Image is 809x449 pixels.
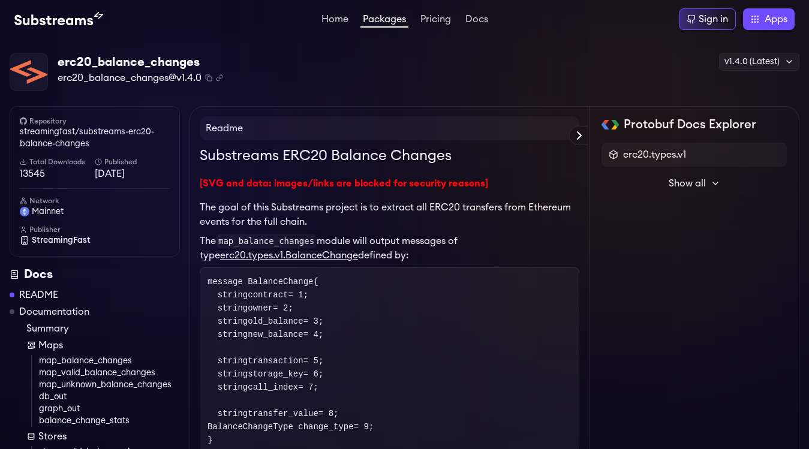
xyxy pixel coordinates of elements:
h6: Total Downloads [20,157,95,167]
span: BalanceChange [248,277,313,287]
div: Docs [10,266,180,283]
span: owner ; [207,303,293,313]
img: Map icon [26,340,36,350]
a: streamingfast/substreams-erc20-balance-changes [20,126,170,150]
span: = [298,382,303,392]
span: string [218,330,248,339]
h4: Readme [200,116,579,140]
div: Sign in [699,12,728,26]
img: Store icon [26,432,36,441]
span: 6 [313,369,318,379]
h6: Publisher [20,225,170,234]
div: erc20_balance_changes [58,54,223,71]
span: StreamingFast [32,234,91,246]
span: string [218,317,248,326]
img: Package Logo [10,53,47,91]
span: = [273,303,278,313]
h2: Protobuf Docs Explorer [624,116,756,133]
span: = [354,422,359,432]
span: = [303,330,308,339]
span: erc20_balance_changes@v1.4.0 [58,71,202,85]
span: 5 [313,356,318,366]
h1: Substreams ERC20 Balance Changes [200,145,579,167]
span: string [218,382,248,392]
span: BalanceChangeType change_type ; [207,422,374,432]
a: Stores [26,429,180,444]
h6: Repository [20,116,170,126]
h6: Published [95,157,170,167]
button: Show all [602,171,787,195]
span: Apps [765,12,787,26]
a: erc20.types.v1.BalanceChange [220,251,358,260]
span: 2 [283,303,288,313]
span: 9 [363,422,368,432]
img: github [20,117,27,125]
button: Copy .spkg link to clipboard [216,74,223,82]
a: Docs [463,14,491,26]
span: { [207,277,318,287]
span: string [218,290,248,300]
div: v1.4.0 (Latest) [719,53,799,71]
span: = [288,290,293,300]
span: 7 [308,382,313,392]
span: 8 [329,409,333,418]
span: = [303,317,308,326]
span: 13545 [20,167,95,181]
a: Sign in [679,8,736,30]
span: transaction ; [207,356,323,366]
h6: Network [20,196,170,206]
a: Maps [26,338,180,352]
span: contract ; [207,290,308,300]
img: mainnet [20,207,29,216]
button: Copy package name and version [205,74,212,82]
img: Protobuf [602,120,619,129]
span: erc20.types.v1 [623,147,686,162]
a: Summary [26,321,180,336]
span: string [218,303,248,313]
span: string [218,409,248,418]
a: Packages [360,14,408,28]
p: The module will output messages of type defined by: [200,234,579,263]
span: old_balance ; [207,317,323,326]
span: 1 [298,290,303,300]
a: Documentation [19,305,89,319]
a: README [19,288,58,302]
img: Substream's logo [14,12,103,26]
span: message [207,277,243,287]
code: map_balance_changes [216,234,317,248]
span: = [318,409,323,418]
span: = [303,369,308,379]
span: = [303,356,308,366]
a: [SVG and data: images/links are blocked for security reasons] [200,179,488,188]
span: transfer_value ; [207,409,338,418]
a: balance_change_stats [39,415,180,427]
a: map_balance_changes [39,355,180,367]
span: storage_key ; [207,369,323,379]
span: call_index ; [207,382,318,392]
span: 4 [313,330,318,339]
a: map_valid_balance_changes [39,367,180,379]
p: The goal of this Substreams project is to extract all ERC20 transfers from Ethereum events for th... [200,200,579,229]
span: string [218,369,248,379]
span: } [207,435,212,445]
span: Show all [669,176,706,191]
a: Pricing [418,14,453,26]
span: mainnet [32,206,64,218]
span: string [218,356,248,366]
span: 3 [313,317,318,326]
a: map_unknown_balance_changes [39,379,180,391]
span: new_balance ; [207,330,323,339]
a: graph_out [39,403,180,415]
a: StreamingFast [20,234,170,246]
span: [DATE] [95,167,170,181]
a: Home [319,14,351,26]
a: mainnet [20,206,170,218]
a: db_out [39,391,180,403]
